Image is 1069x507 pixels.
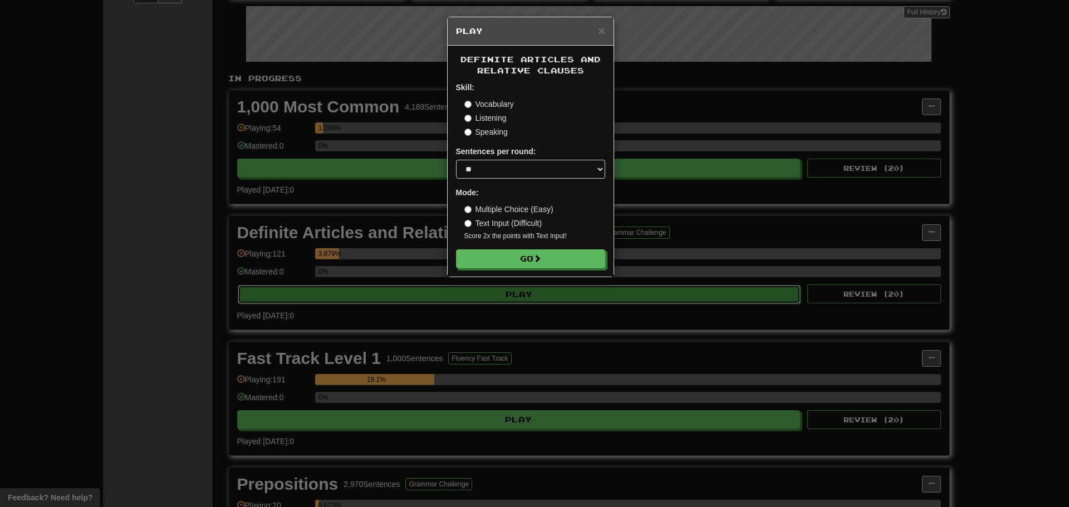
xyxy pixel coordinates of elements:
input: Speaking [464,129,472,136]
label: Speaking [464,126,508,137]
strong: Skill: [456,83,474,92]
strong: Mode: [456,188,479,197]
label: Sentences per round: [456,146,536,157]
button: Close [598,24,605,36]
h5: Play [456,26,605,37]
label: Multiple Choice (Easy) [464,204,553,215]
input: Text Input (Difficult) [464,220,472,227]
small: Score 2x the points with Text Input ! [464,232,605,241]
input: Multiple Choice (Easy) [464,206,472,213]
input: Listening [464,115,472,122]
label: Listening [464,112,507,124]
button: Go [456,249,605,268]
span: Definite Articles and Relative Clauses [460,55,601,75]
label: Vocabulary [464,99,514,110]
span: × [598,24,605,37]
input: Vocabulary [464,101,472,108]
label: Text Input (Difficult) [464,218,542,229]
